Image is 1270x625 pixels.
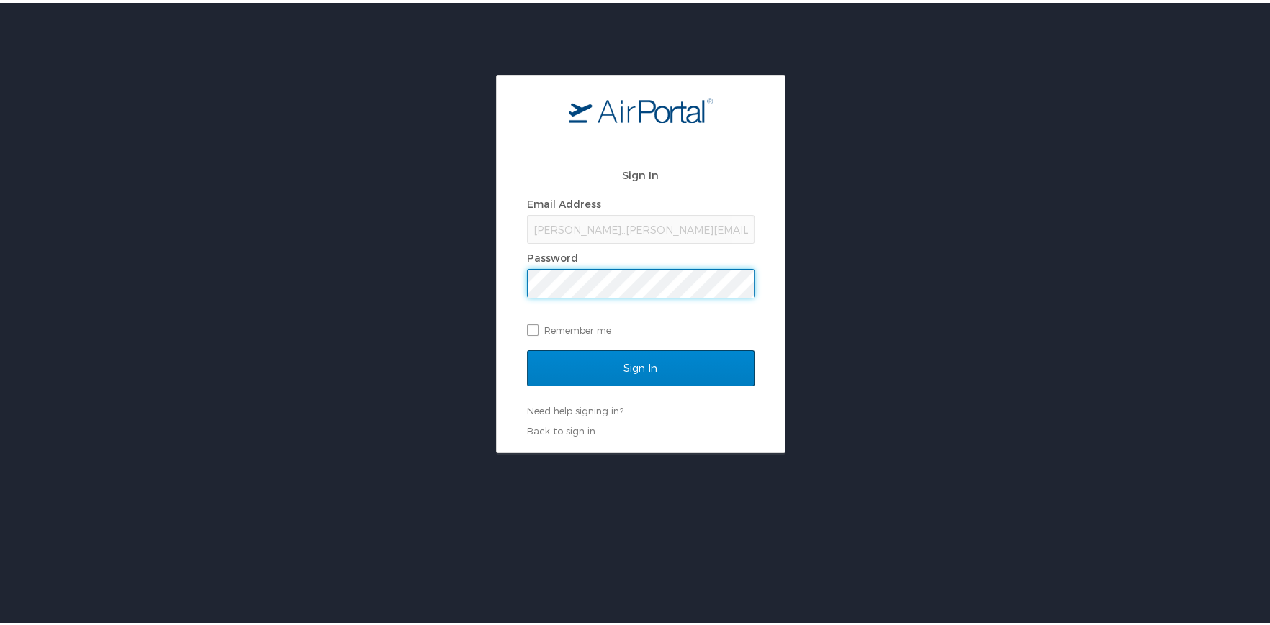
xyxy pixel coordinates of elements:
[527,164,755,181] h2: Sign In
[527,249,578,261] label: Password
[527,316,755,338] label: Remember me
[527,347,755,383] input: Sign In
[527,195,601,207] label: Email Address
[527,402,623,414] a: Need help signing in?
[527,422,595,434] a: Back to sign in
[569,94,713,120] img: logo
